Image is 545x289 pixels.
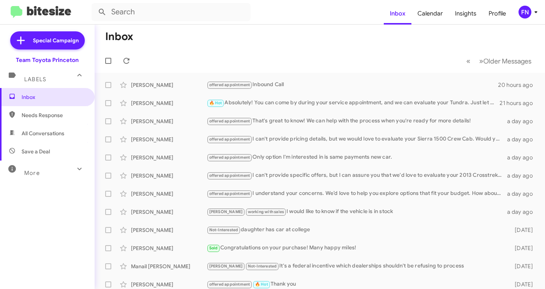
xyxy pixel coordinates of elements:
[209,227,238,232] span: Not-Interested
[506,208,539,216] div: a day ago
[131,99,207,107] div: [PERSON_NAME]
[22,93,86,101] span: Inbox
[209,209,243,214] span: [PERSON_NAME]
[519,6,531,19] div: FN
[22,111,86,119] span: Needs Response
[209,100,222,105] span: 🔥 Hot
[506,244,539,252] div: [DATE]
[207,189,506,198] div: I understand your concerns. We’d love to help you explore options that fit your budget. How about...
[24,76,46,83] span: Labels
[209,119,250,124] span: offered appointment
[207,226,506,234] div: daughter has car at college
[512,6,537,19] button: FN
[209,264,243,269] span: [PERSON_NAME]
[131,226,207,234] div: [PERSON_NAME]
[131,244,207,252] div: [PERSON_NAME]
[105,31,133,43] h1: Inbox
[506,226,539,234] div: [DATE]
[209,173,250,178] span: offered appointment
[209,137,250,142] span: offered appointment
[131,190,207,198] div: [PERSON_NAME]
[207,99,500,107] div: Absolutely! You can come by during your service appointment, and we can evaluate your Tundra. Jus...
[506,117,539,125] div: a day ago
[209,246,218,250] span: Sold
[131,81,207,89] div: [PERSON_NAME]
[248,264,277,269] span: Not-Interested
[506,281,539,288] div: [DATE]
[209,155,250,160] span: offered appointment
[483,3,512,25] a: Profile
[462,53,475,69] button: Previous
[131,136,207,143] div: [PERSON_NAME]
[131,117,207,125] div: [PERSON_NAME]
[449,3,483,25] a: Insights
[22,148,50,155] span: Save a Deal
[506,154,539,161] div: a day ago
[209,282,250,287] span: offered appointment
[207,207,506,216] div: I would like to know if the vehicle is in stock
[500,99,539,107] div: 21 hours ago
[207,280,506,289] div: Thank you
[24,170,40,176] span: More
[131,208,207,216] div: [PERSON_NAME]
[462,53,536,69] nav: Page navigation example
[10,31,85,49] a: Special Campaign
[479,56,483,66] span: »
[207,153,506,162] div: Only option I'm interested in is same payments new car.
[16,56,79,64] div: Team Toyota Princeton
[209,82,250,87] span: offered appointment
[506,172,539,179] div: a day ago
[92,3,251,21] input: Search
[498,81,539,89] div: 20 hours ago
[506,136,539,143] div: a day ago
[207,117,506,125] div: That's great to know! We can help with the process when you're ready for more details!
[475,53,536,69] button: Next
[207,80,498,89] div: Inbound Call
[207,244,506,252] div: Congratulations on your purchase! Many happy miles!
[207,262,506,270] div: It's a federal incentive which dealerships shouldn't be refusing to process
[506,190,539,198] div: a day ago
[131,281,207,288] div: [PERSON_NAME]
[207,135,506,144] div: I can't provide pricing details, but we would love to evaluate your Sierra 1500 Crew Cab. Would y...
[466,56,470,66] span: «
[33,37,79,44] span: Special Campaign
[209,191,250,196] span: offered appointment
[255,282,268,287] span: 🔥 Hot
[131,154,207,161] div: [PERSON_NAME]
[506,263,539,270] div: [DATE]
[483,57,531,65] span: Older Messages
[248,209,284,214] span: working with sales
[411,3,449,25] a: Calendar
[22,130,64,137] span: All Conversations
[131,172,207,179] div: [PERSON_NAME]
[384,3,411,25] a: Inbox
[207,171,506,180] div: I can't provide specific offers, but I can assure you that we'd love to evaluate your 2013 Crosst...
[131,263,207,270] div: Manail [PERSON_NAME]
